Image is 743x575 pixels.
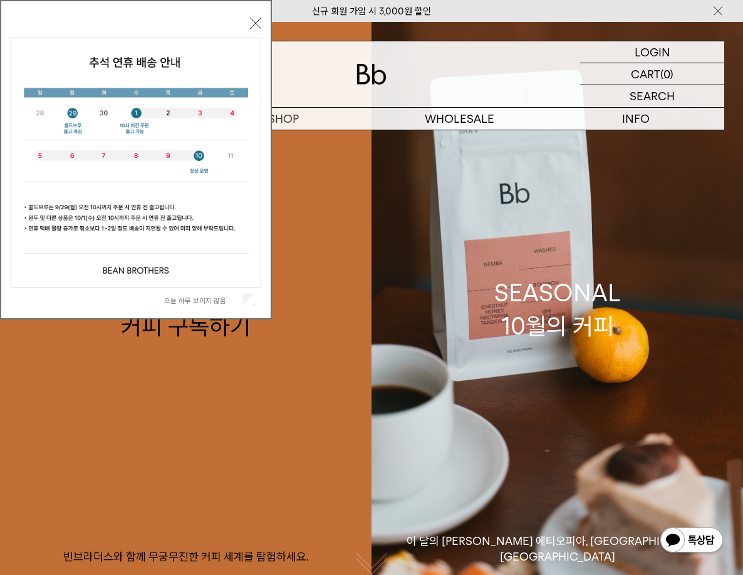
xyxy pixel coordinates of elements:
[580,41,724,63] a: LOGIN
[635,41,670,63] p: LOGIN
[312,6,431,17] a: 신규 회원 가입 시 3,000원 할인
[11,38,261,287] img: 5e4d662c6b1424087153c0055ceb1a13_140731.jpg
[494,276,621,343] div: SEASONAL 10월의 커피
[580,63,724,85] a: CART (0)
[250,18,261,29] button: 닫기
[371,534,743,564] p: 이 달의 [PERSON_NAME] 에티오피아, [GEOGRAPHIC_DATA], [GEOGRAPHIC_DATA]
[548,108,725,130] p: INFO
[356,64,387,85] img: 로고
[659,526,724,556] img: 카카오톡 채널 1:1 채팅 버튼
[631,63,660,85] p: CART
[630,85,675,107] p: SEARCH
[660,63,673,85] p: (0)
[195,108,372,130] a: SHOP
[164,296,240,305] label: 오늘 하루 보이지 않음
[371,108,548,130] p: WHOLESALE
